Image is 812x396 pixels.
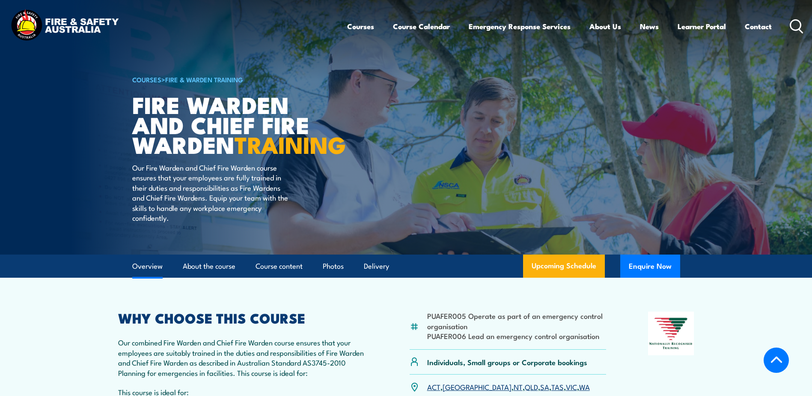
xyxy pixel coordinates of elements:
[427,357,587,367] p: Individuals, Small groups or Corporate bookings
[745,15,772,38] a: Contact
[640,15,659,38] a: News
[514,381,523,392] a: NT
[427,382,590,392] p: , , , , , , ,
[579,381,590,392] a: WA
[589,15,621,38] a: About Us
[393,15,450,38] a: Course Calendar
[364,255,389,278] a: Delivery
[525,381,538,392] a: QLD
[256,255,303,278] a: Course content
[118,312,368,324] h2: WHY CHOOSE THIS COURSE
[566,381,577,392] a: VIC
[551,381,564,392] a: TAS
[427,311,607,331] li: PUAFER005 Operate as part of an emergency control organisation
[235,126,346,162] strong: TRAINING
[132,255,163,278] a: Overview
[132,162,289,222] p: Our Fire Warden and Chief Fire Warden course ensures that your employees are fully trained in the...
[648,312,694,355] img: Nationally Recognised Training logo.
[678,15,726,38] a: Learner Portal
[427,381,440,392] a: ACT
[165,75,243,84] a: Fire & Warden Training
[132,74,344,84] h6: >
[540,381,549,392] a: SA
[347,15,374,38] a: Courses
[443,381,512,392] a: [GEOGRAPHIC_DATA]
[469,15,571,38] a: Emergency Response Services
[132,94,344,154] h1: Fire Warden and Chief Fire Warden
[132,75,161,84] a: COURSES
[620,255,680,278] button: Enquire Now
[183,255,235,278] a: About the course
[427,331,607,341] li: PUAFER006 Lead an emergency control organisation
[523,255,605,278] a: Upcoming Schedule
[118,337,368,378] p: Our combined Fire Warden and Chief Fire Warden course ensures that your employees are suitably tr...
[323,255,344,278] a: Photos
